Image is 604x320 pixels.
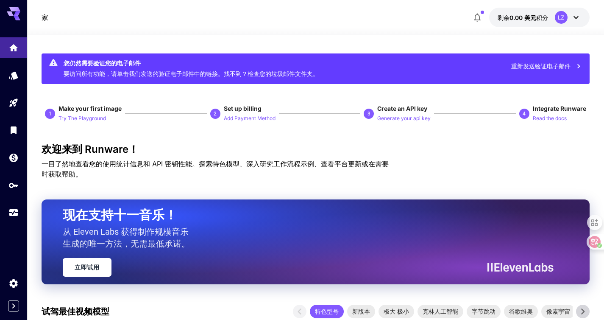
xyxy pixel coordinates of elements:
p: 3 [367,110,370,118]
div: Usage [8,208,19,218]
nav: breadcrumb [42,12,48,22]
span: 积分 [536,14,548,21]
font: 欢迎来到 Runware！ [42,143,139,155]
div: $0.00 [498,13,548,22]
a: 立即试用 [63,258,111,277]
font: 您仍然需要验证您的电子邮件 [64,59,141,67]
div: Library [8,125,19,135]
button: $0.00LZ [489,8,590,27]
span: Set up billing [224,105,262,112]
font: 剩余 [498,14,548,21]
div: Playground [8,98,19,108]
div: 克林人工智能 [418,305,463,318]
font: 重新发送验证电子邮件 [511,62,571,70]
div: 字节跳动 [467,305,501,318]
p: 1 [49,110,52,118]
div: Settings [8,278,19,289]
div: 新版本 [347,305,375,318]
font: 要访问所有功能，请单击我们发送的验证电子邮件中的链接。找不到？检查您的垃圾邮件文件夹。 [64,70,319,77]
span: Integrate Runware [533,105,586,112]
div: API Keys [8,180,19,191]
span: 0.00 美元 [509,14,536,21]
font: 像素宇宙 [546,308,570,315]
button: Collapse sidebar [8,300,19,312]
span: Make your first image [58,105,122,112]
p: Add Payment Method [224,115,276,123]
font: 克林人工智能 [423,308,458,315]
p: Read the docs [533,115,567,123]
font: 现在支持十一音乐！ [63,208,177,222]
p: Generate your api key [377,115,431,123]
div: 极大 极小 [379,305,414,318]
font: 新版本 [352,308,370,315]
button: Generate your api key [377,113,431,123]
div: LZ [555,11,568,24]
font: 一目了然地查看您的使用统计信息和 API 密钥性能。探索特色模型、深入研究工作流程示例、查看平台更新或在需要时获取帮助。 [42,160,389,178]
div: Wallet [8,152,19,163]
p: Try The Playground [58,115,106,123]
p: 2 [214,110,217,118]
div: 谷歌维奥 [504,305,538,318]
a: 家 [42,12,48,22]
p: 4 [523,110,526,118]
font: 试驾最佳视频模型 [42,306,109,317]
font: 家 [42,13,48,22]
font: 从 Eleven Labs 获得制作规模音乐生成的唯一方法，无需最低承诺。 [63,227,190,249]
button: 重新发送验证电子邮件 [507,58,586,75]
div: Models [8,70,19,81]
div: 像素宇宙 [541,305,575,318]
font: 极大 极小 [384,308,409,315]
font: 字节跳动 [472,308,495,315]
div: 特色型号 [310,305,344,318]
font: 谷歌维奥 [509,308,533,315]
font: 特色型号 [315,308,339,315]
span: Create an API key [377,105,427,112]
div: Home [8,42,19,53]
button: Add Payment Method [224,113,276,123]
button: Try The Playground [58,113,106,123]
font: 立即试用 [75,264,100,271]
button: Read the docs [533,113,567,123]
